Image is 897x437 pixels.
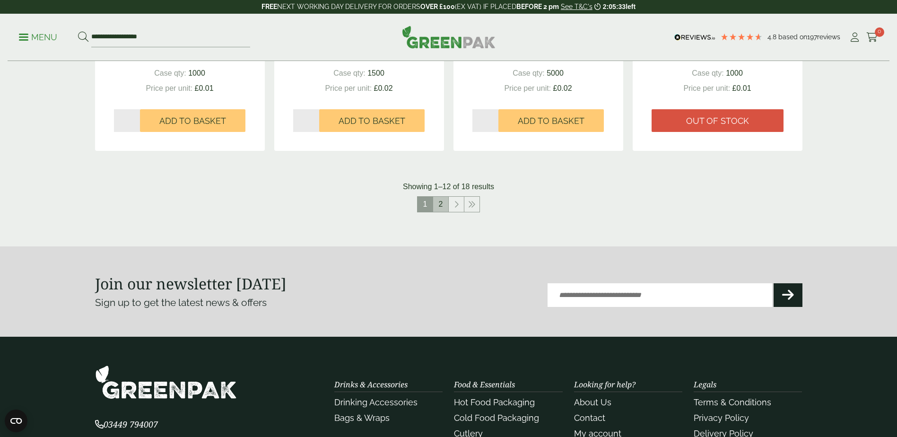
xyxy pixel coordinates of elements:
[95,273,287,294] strong: Join our newsletter [DATE]
[626,3,636,10] span: left
[195,84,214,92] span: £0.01
[339,116,405,126] span: Add to Basket
[403,181,494,192] p: Showing 1–12 of 18 results
[726,69,743,77] span: 1000
[694,397,771,407] a: Terms & Conditions
[875,27,884,37] span: 0
[516,3,559,10] strong: BEFORE 2 pm
[95,419,158,430] span: 03449 794007
[334,413,390,423] a: Bags & Wraps
[146,84,192,92] span: Price per unit:
[433,197,448,212] a: 2
[333,69,366,77] span: Case qty:
[454,413,539,423] a: Cold Food Packaging
[778,33,807,41] span: Based on
[402,26,496,48] img: GreenPak Supplies
[513,69,545,77] span: Case qty:
[504,84,551,92] span: Price per unit:
[561,3,592,10] a: See T&C's
[683,84,730,92] span: Price per unit:
[325,84,372,92] span: Price per unit:
[95,295,413,310] p: Sign up to get the latest news & offers
[692,69,724,77] span: Case qty:
[574,397,611,407] a: About Us
[261,3,277,10] strong: FREE
[732,84,751,92] span: £0.01
[767,33,778,41] span: 4.8
[817,33,840,41] span: reviews
[19,32,57,41] a: Menu
[498,109,604,132] button: Add to Basket
[686,116,749,126] span: Out of stock
[603,3,626,10] span: 2:05:33
[454,397,535,407] a: Hot Food Packaging
[866,33,878,42] i: Cart
[652,109,784,132] a: Out of stock
[807,33,817,41] span: 197
[95,420,158,429] a: 03449 794007
[547,69,564,77] span: 5000
[154,69,186,77] span: Case qty:
[5,410,27,432] button: Open CMP widget
[866,30,878,44] a: 0
[674,34,715,41] img: REVIEWS.io
[553,84,572,92] span: £0.02
[319,109,425,132] button: Add to Basket
[420,3,455,10] strong: OVER £100
[159,116,226,126] span: Add to Basket
[188,69,205,77] span: 1000
[95,365,237,400] img: GreenPak Supplies
[367,69,384,77] span: 1500
[418,197,433,212] span: 1
[518,116,584,126] span: Add to Basket
[694,413,749,423] a: Privacy Policy
[334,397,418,407] a: Drinking Accessories
[19,32,57,43] p: Menu
[574,413,605,423] a: Contact
[374,84,393,92] span: £0.02
[849,33,861,42] i: My Account
[720,33,763,41] div: 4.79 Stars
[140,109,245,132] button: Add to Basket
